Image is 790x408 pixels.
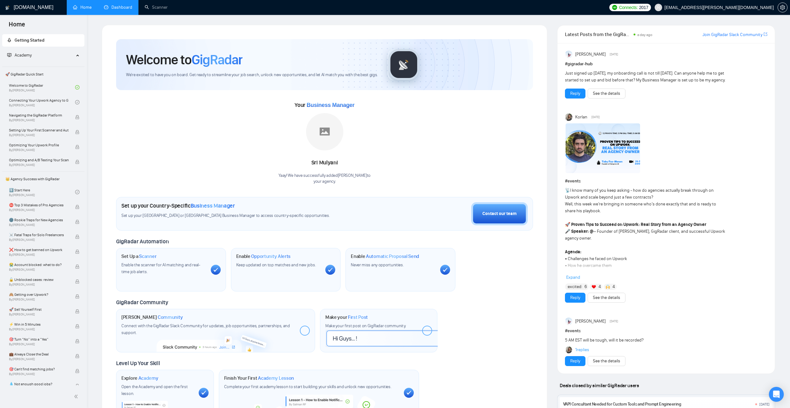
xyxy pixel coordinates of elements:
span: We're excited to have you on board. Get ready to streamline your job search, unlock new opportuni... [126,72,378,78]
span: [DATE] [610,319,618,324]
span: 🎯 Turn “No” into a “Yes” [9,336,69,342]
span: Never miss any opportunities. [351,262,404,268]
span: 👑 Agency Success with GigRadar [3,173,84,185]
h1: Explore [121,375,158,381]
img: Anisuzzaman Khan [566,318,573,325]
img: Korlan [566,113,573,121]
a: searchScanner [145,5,168,10]
button: See the details [588,356,625,366]
span: By [PERSON_NAME] [9,283,69,287]
span: Deals closed by similar GigRadar users [557,380,641,391]
span: Navigating the GigRadar Platform [9,112,69,118]
div: Contact our team [482,210,517,217]
img: upwork-logo.png [612,5,617,10]
strong: Proven Tips to Succeed on Upwork: Real Story from an Agency Owner [571,222,706,227]
span: By [PERSON_NAME] [9,133,69,137]
span: setting [778,5,787,10]
span: 🌚 Rookie Traps for New Agencies [9,217,69,223]
span: [PERSON_NAME] [575,318,606,325]
span: check-circle [75,190,79,194]
span: By [PERSON_NAME] [9,253,69,257]
span: lock [75,145,79,149]
span: GigRadar Automation [116,238,169,245]
span: Home [4,20,30,33]
span: 💧 Not enough good jobs? [9,381,69,387]
a: setting [778,5,788,10]
span: 😭 Account blocked: what to do? [9,262,69,268]
h1: Set Up a [121,253,156,259]
span: Optimizing and A/B Testing Your Scanner for Better Results [9,157,69,163]
a: Welcome to GigRadarBy[PERSON_NAME] [9,80,75,94]
span: ☠️ Fatal Traps for Solo Freelancers [9,232,69,238]
strong: Speaker: [571,229,589,234]
p: your agency . [278,179,371,185]
a: See the details [593,90,620,97]
span: 🙈 Getting over Upwork? [9,291,69,298]
img: 🙌 [606,285,610,289]
h1: Enable [236,253,291,259]
button: See the details [588,293,625,303]
div: 5 AM EST will be tough, will it be recorded? [565,337,727,344]
div: Just signed up [DATE], my onboarding call is not till [DATE]. Can anyone help me to get started t... [565,70,727,84]
span: Open the Academy and open the first lesson. [121,384,188,396]
span: Level Up Your Skill [116,360,160,367]
img: Korlan [566,346,573,353]
span: ❌ How to get banned on Upwork [9,247,69,253]
h1: [PERSON_NAME] [121,314,183,320]
span: :excited: [567,283,582,290]
span: 4 [598,284,601,290]
span: By [PERSON_NAME] [9,342,69,346]
span: rocket [7,38,11,42]
span: a day ago [637,33,652,37]
button: Reply [565,293,585,303]
a: Reply [570,294,580,301]
a: Reply [570,358,580,364]
button: See the details [588,89,625,99]
h1: Set up your Country-Specific [121,202,235,209]
h1: # events [565,328,767,334]
div: I know many of you keep asking - how do agencies actually break through on Upwork and scale beyon... [565,187,727,331]
span: Latest Posts from the GigRadar Community [565,30,631,38]
span: check-circle [75,85,79,89]
span: 2017 [639,4,648,11]
li: Getting Started [2,34,84,47]
span: 🎤 [565,229,570,234]
span: lock [75,205,79,209]
span: Connect with the GigRadar Slack Community for updates, job opportunities, partnerships, and support. [121,323,290,335]
span: GigRadar Community [116,299,168,306]
span: lock [75,264,79,269]
span: check-circle [75,100,79,104]
span: lock [75,279,79,284]
span: By [PERSON_NAME] [9,163,69,167]
a: VAPI Consultant Needed for Custom Tools and Prompt Engineering [563,401,681,407]
span: Community [158,314,183,320]
h1: Make your [325,314,368,320]
span: 🚀 Sell Yourself First [9,306,69,313]
img: gigradar-logo.png [388,49,419,80]
img: placeholder.png [306,113,343,150]
span: Academy [7,53,32,58]
span: By [PERSON_NAME] [9,298,69,301]
div: Sri Mulyani [278,158,371,168]
img: logo [5,3,10,13]
span: lock [75,220,79,224]
span: [PERSON_NAME] [575,51,606,58]
span: By [PERSON_NAME] [9,357,69,361]
button: setting [778,2,788,12]
span: By [PERSON_NAME] [9,328,69,331]
button: Reply [565,89,585,99]
a: Connecting Your Upwork Agency to GigRadarBy[PERSON_NAME] [9,95,75,109]
span: [DATE] [610,52,618,57]
span: lock [75,339,79,343]
span: Keep updated on top matches and new jobs. [236,262,316,268]
h1: Enable [351,253,419,259]
span: Opportunity Alerts [251,253,291,259]
span: Optimizing Your Upwork Profile [9,142,69,148]
a: Join GigRadar Slack Community [702,31,762,38]
span: Automatic Proposal Send [366,253,419,259]
span: lock [75,324,79,328]
div: Yaay! We have successfully added [PERSON_NAME] to [278,173,371,185]
span: Business Manager [307,102,354,108]
span: fund-projection-screen [7,53,11,57]
h1: Welcome to [126,51,242,68]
